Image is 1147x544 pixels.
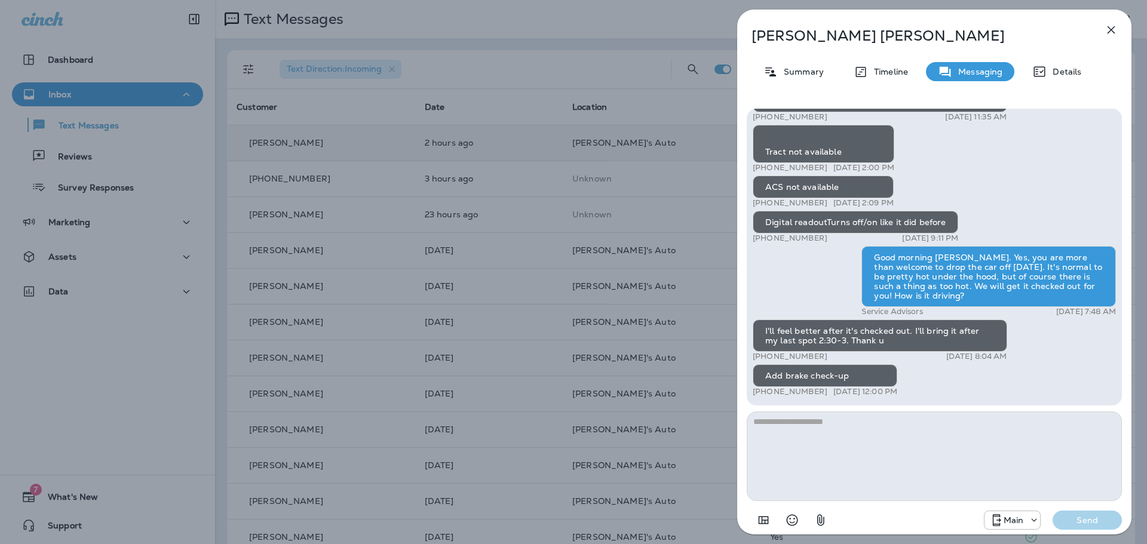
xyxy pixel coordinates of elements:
p: [DATE] 2:09 PM [833,198,894,208]
div: Good morning [PERSON_NAME]. Yes, you are more than welcome to drop the car off [DATE]. It's norma... [861,246,1116,307]
p: [PHONE_NUMBER] [753,163,827,173]
p: Messaging [952,67,1002,76]
p: [PHONE_NUMBER] [753,233,827,243]
p: [PHONE_NUMBER] [753,387,827,397]
button: Add in a premade template [752,508,775,532]
div: I'll feel better after it's checked out. I'll bring it after my last spot 2:30-3. Thank u [753,319,1007,352]
button: Select an emoji [780,508,804,532]
div: ACS not available [753,176,894,198]
p: [PHONE_NUMBER] [753,352,827,361]
div: Digital readoutTurns off/on like it did before [753,211,958,233]
p: [PHONE_NUMBER] [753,198,827,208]
div: +1 (941) 231-4423 [985,513,1041,527]
p: [DATE] 11:35 AM [945,111,1007,121]
p: [PHONE_NUMBER] [753,111,827,121]
p: Service Advisors [861,307,922,316]
p: [DATE] 7:48 AM [1056,307,1116,316]
img: twilio-download [765,131,775,141]
p: Summary [778,67,824,76]
p: Details [1047,67,1081,76]
div: Add brake check-up [753,364,897,387]
div: Tract not available [753,124,894,163]
p: [PERSON_NAME] [PERSON_NAME] [752,27,1078,44]
p: Main [1004,515,1024,525]
p: [DATE] 8:04 AM [946,352,1007,361]
p: [DATE] 9:11 PM [902,233,958,243]
p: [DATE] 12:00 PM [833,387,897,397]
p: [DATE] 2:00 PM [833,163,894,173]
p: Timeline [868,67,908,76]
